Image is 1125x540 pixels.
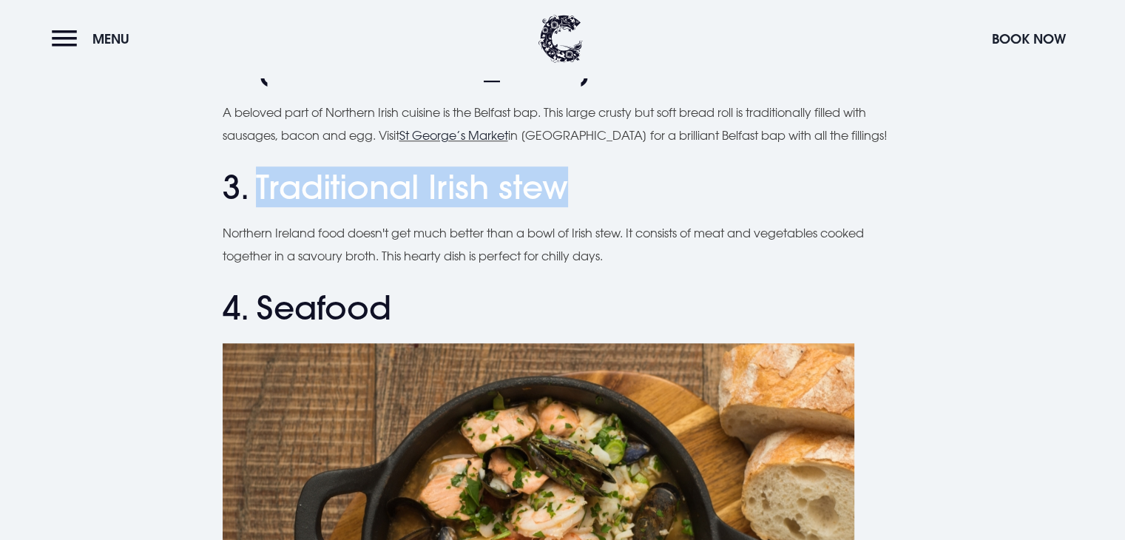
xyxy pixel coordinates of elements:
h2: 3. Traditional Irish stew [223,168,903,207]
img: Clandeboye Lodge [538,15,583,63]
p: Northern Ireland food doesn't get much better than a bowl of Irish stew. It consists of meat and ... [223,222,903,267]
button: Book Now [984,23,1073,55]
h2: 4. Seafood [223,288,903,328]
h2: 2. [GEOGRAPHIC_DATA] [223,47,903,87]
button: Menu [52,23,137,55]
a: St George’s Market [399,128,508,143]
span: Menu [92,30,129,47]
p: A beloved part of Northern Irish cuisine is the Belfast bap. This large crusty but soft bread rol... [223,101,903,146]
